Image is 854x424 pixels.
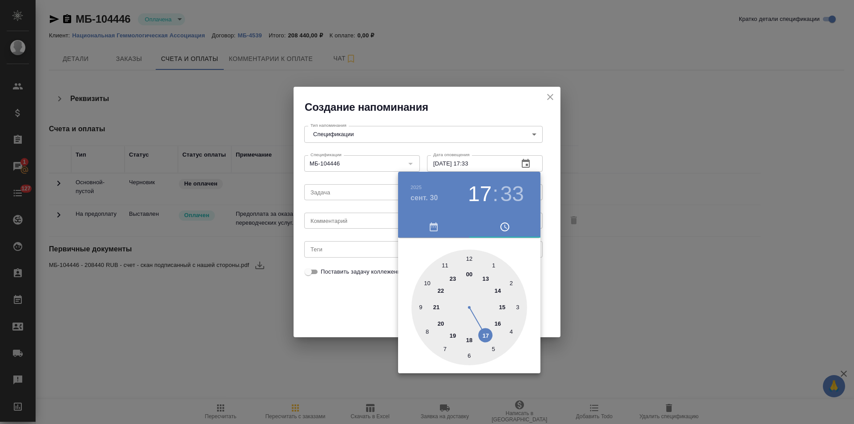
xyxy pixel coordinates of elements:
button: сент. 30 [411,193,438,203]
h3: : [492,182,498,206]
button: 17 [468,182,491,206]
button: 2025 [411,185,422,190]
button: 33 [500,182,524,206]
